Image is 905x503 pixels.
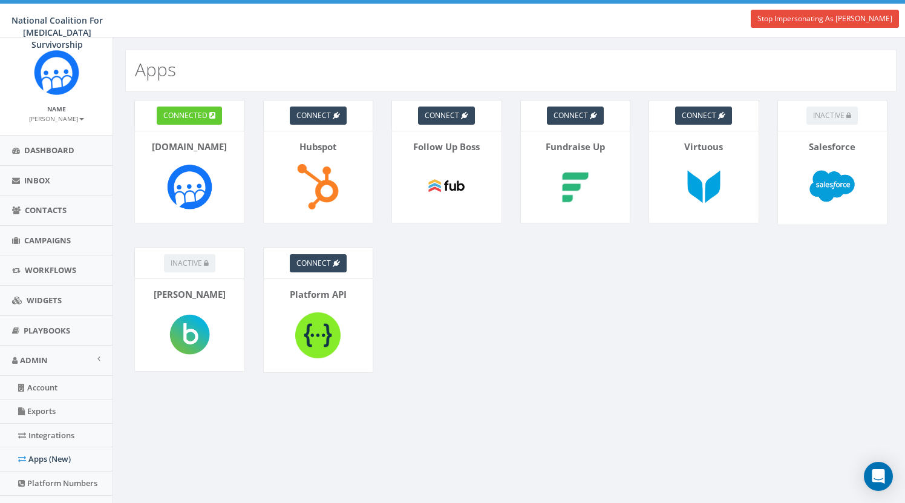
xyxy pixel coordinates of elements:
button: inactive [164,254,215,272]
span: Campaigns [24,235,71,246]
span: connect [682,110,716,120]
img: Fundraise Up-logo [548,159,603,214]
button: inactive [806,107,858,125]
h2: Apps [135,59,176,79]
span: National Coalition For [MEDICAL_DATA] Survivorship [11,15,103,50]
small: [PERSON_NAME] [29,114,84,123]
span: inactive [813,110,845,120]
span: Workflows [25,265,76,275]
img: Rally.so-logo [162,159,217,214]
img: Follow Up Boss-logo [419,159,474,214]
img: Platform API-logo [291,307,345,364]
span: Dashboard [24,145,74,156]
a: [PERSON_NAME] [29,113,84,123]
p: Salesforce [787,140,878,153]
img: Salesforce-logo [805,159,860,215]
span: connect [425,110,459,120]
p: Follow Up Boss [401,140,492,153]
span: connect [296,258,331,268]
a: Stop Impersonating As [PERSON_NAME] [751,10,899,28]
p: [PERSON_NAME] [144,288,235,301]
a: connect [418,107,475,125]
span: inactive [171,258,202,268]
img: Virtuous-logo [676,159,731,214]
a: connect [675,107,732,125]
a: connect [547,107,604,125]
p: Virtuous [658,140,750,153]
span: connect [554,110,588,120]
p: Fundraise Up [530,140,621,153]
a: connected [157,107,222,125]
p: [DOMAIN_NAME] [144,140,235,153]
span: Inbox [24,175,50,186]
a: connect [290,254,347,272]
span: connected [163,110,207,120]
p: Platform API [273,288,364,301]
small: Name [47,105,66,113]
span: Playbooks [24,325,70,336]
img: Hubspot-logo [291,159,345,214]
p: Hubspot [273,140,364,153]
div: Open Intercom Messenger [864,462,893,491]
span: Contacts [25,205,67,215]
img: Rally_Corp_Logo_1.png [34,50,79,95]
span: Widgets [27,295,62,306]
a: connect [290,107,347,125]
span: Admin [20,355,48,366]
img: Blackbaud-logo [162,307,217,362]
span: connect [296,110,331,120]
